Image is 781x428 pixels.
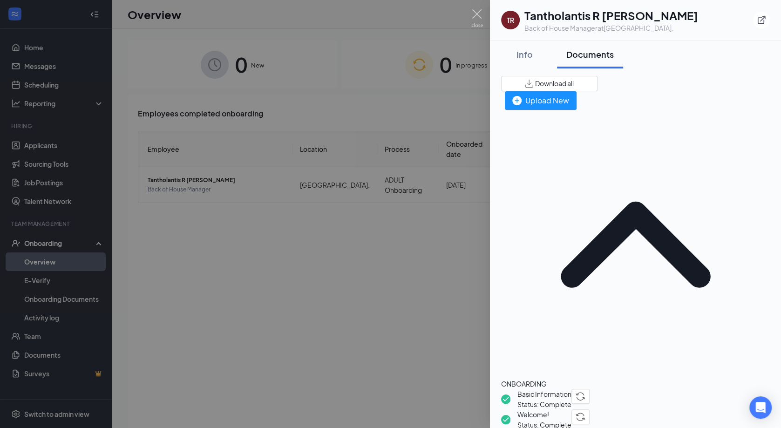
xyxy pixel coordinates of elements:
div: Open Intercom Messenger [749,396,772,419]
div: Documents [566,48,614,60]
svg: ExternalLink [757,15,766,25]
div: TR [507,15,514,25]
button: Upload New [505,91,577,110]
span: Welcome! [517,409,571,420]
button: ExternalLink [753,12,770,28]
button: Download all [501,76,598,91]
span: Basic Information [517,389,571,399]
div: Back of House Manager at [GEOGRAPHIC_DATA]. [524,23,698,33]
span: Download all [535,79,574,88]
div: ONBOARDING [501,379,770,389]
div: Info [510,48,538,60]
div: Upload New [512,95,569,106]
svg: ChevronUp [501,110,770,379]
span: Status: Complete [517,399,571,409]
h1: Tantholantis R [PERSON_NAME] [524,7,698,23]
